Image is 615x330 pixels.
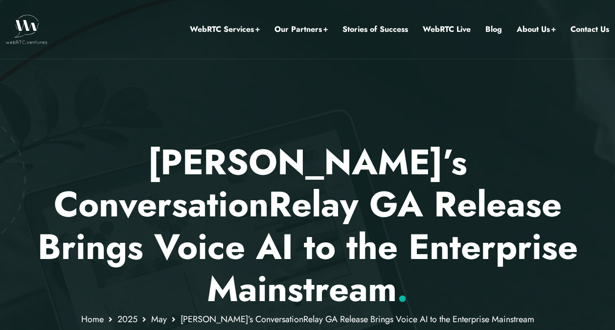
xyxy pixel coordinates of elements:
[21,141,594,310] p: [PERSON_NAME]’s ConversationRelay GA Release Brings Voice AI to the Enterprise Mainstream
[517,23,556,36] a: About Us
[274,23,328,36] a: Our Partners
[423,23,471,36] a: WebRTC Live
[342,23,408,36] a: Stories of Success
[117,313,137,326] a: 2025
[397,263,408,314] span: .
[485,23,502,36] a: Blog
[151,313,167,326] a: May
[81,313,104,326] a: Home
[6,15,47,44] img: WebRTC.ventures
[190,23,260,36] a: WebRTC Services
[181,313,534,326] span: [PERSON_NAME]’s ConversationRelay GA Release Brings Voice AI to the Enterprise Mainstream
[570,23,609,36] a: Contact Us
